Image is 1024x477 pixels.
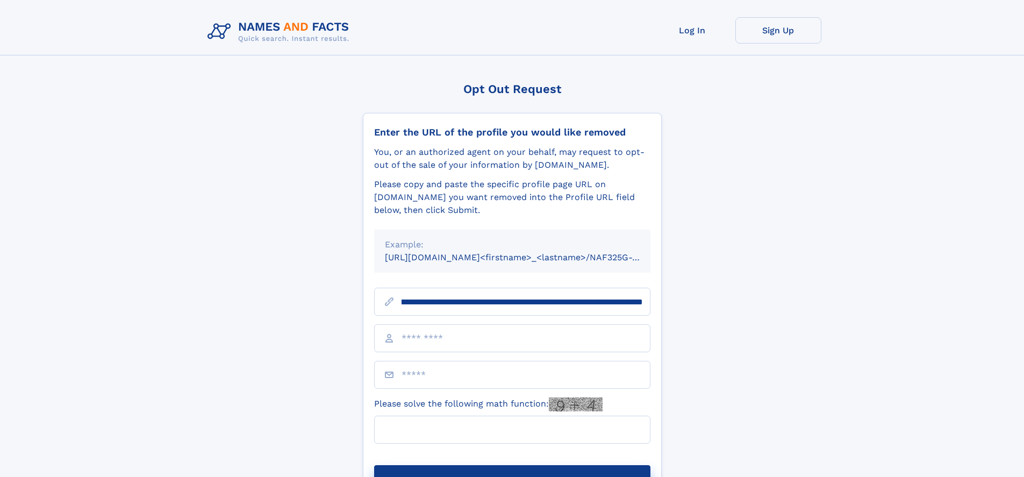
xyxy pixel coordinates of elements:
[374,126,650,138] div: Enter the URL of the profile you would like removed
[374,146,650,172] div: You, or an authorized agent on your behalf, may request to opt-out of the sale of your informatio...
[385,238,640,251] div: Example:
[735,17,821,44] a: Sign Up
[374,178,650,217] div: Please copy and paste the specific profile page URL on [DOMAIN_NAME] you want removed into the Pr...
[374,397,603,411] label: Please solve the following math function:
[385,252,671,262] small: [URL][DOMAIN_NAME]<firstname>_<lastname>/NAF325G-xxxxxxxx
[649,17,735,44] a: Log In
[203,17,358,46] img: Logo Names and Facts
[363,82,662,96] div: Opt Out Request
